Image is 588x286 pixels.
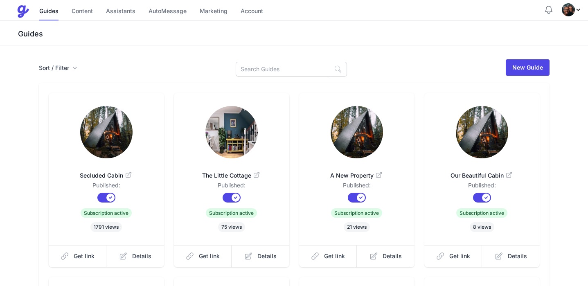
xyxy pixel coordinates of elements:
[206,208,257,218] span: Subscription active
[74,252,95,260] span: Get link
[232,245,289,267] a: Details
[200,3,228,20] a: Marketing
[62,162,151,181] a: Secluded Cabin
[312,162,401,181] a: A New Property
[456,106,508,158] img: yufnkr7zxyzldlnmlpwgqhyhi00j
[257,252,277,260] span: Details
[199,252,220,260] span: Get link
[506,59,550,76] a: New Guide
[456,208,507,218] span: Subscription active
[187,162,276,181] a: The Little Cottage
[508,252,527,260] span: Details
[62,181,151,193] dd: Published:
[482,245,540,267] a: Details
[218,222,245,232] span: 75 views
[106,3,135,20] a: Assistants
[106,245,164,267] a: Details
[424,245,482,267] a: Get link
[331,208,382,218] span: Subscription active
[383,252,402,260] span: Details
[149,3,187,20] a: AutoMessage
[80,106,133,158] img: 8wq9u04t2vd5nnc6moh5knn6q7pi
[437,171,527,180] span: Our Beautiful Cabin
[187,181,276,193] dd: Published:
[544,5,554,15] button: Notifications
[344,222,370,232] span: 21 views
[174,245,232,267] a: Get link
[132,252,151,260] span: Details
[90,222,122,232] span: 1791 views
[62,171,151,180] span: Secluded Cabin
[437,181,527,193] dd: Published:
[49,245,107,267] a: Get link
[312,171,401,180] span: A New Property
[312,181,401,193] dd: Published:
[241,3,263,20] a: Account
[39,64,77,72] button: Sort / Filter
[16,5,29,18] img: Guestive Guides
[470,222,494,232] span: 8 views
[324,252,345,260] span: Get link
[437,162,527,181] a: Our Beautiful Cabin
[299,245,357,267] a: Get link
[562,3,575,16] img: 3idsofojyu6u6j06bz8rmhlghd5i
[562,3,581,16] div: Profile Menu
[449,252,470,260] span: Get link
[357,245,415,267] a: Details
[72,3,93,20] a: Content
[187,171,276,180] span: The Little Cottage
[205,106,258,158] img: 8hg2l9nlo86x4iznkq1ii7ae8cgc
[331,106,383,158] img: 158gw9zbo16esmgc8wtd4bbjq8gh
[236,62,330,77] input: Search Guides
[81,208,132,218] span: Subscription active
[39,3,59,20] a: Guides
[16,29,588,39] h3: Guides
